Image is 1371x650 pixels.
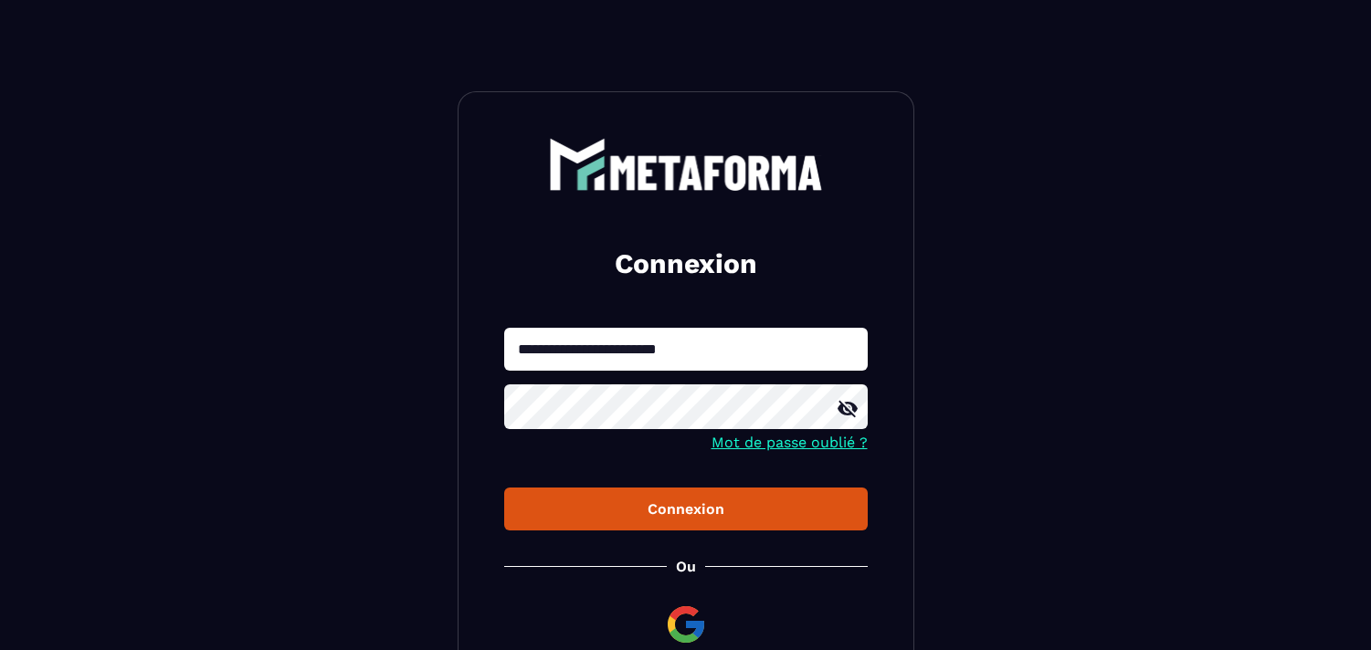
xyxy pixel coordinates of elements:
[676,558,696,575] p: Ou
[526,246,846,282] h2: Connexion
[549,138,823,191] img: logo
[504,487,868,530] button: Connexion
[519,500,853,518] div: Connexion
[664,603,708,646] img: google
[712,434,868,451] a: Mot de passe oublié ?
[504,138,868,191] a: logo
